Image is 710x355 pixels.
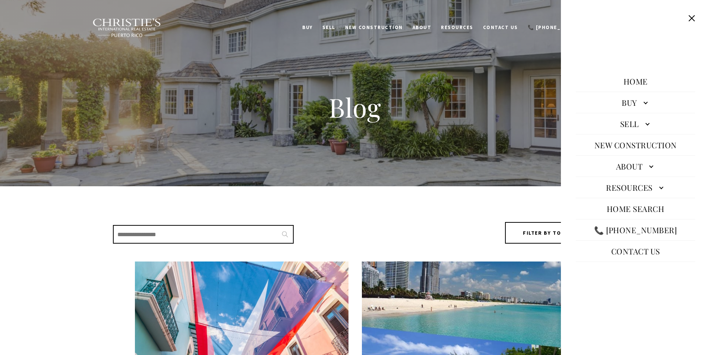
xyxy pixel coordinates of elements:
[297,20,318,35] a: BUY
[685,11,699,25] button: Close this option
[9,46,106,60] span: I agree to be contacted by [PERSON_NAME] International Real Estate PR via text, call & email. To ...
[8,24,108,29] div: Call or text [DATE], we are here to help!
[620,72,651,90] a: Home
[206,91,504,124] h1: Blog
[576,178,695,196] a: Resources
[8,17,108,22] div: Do you have questions?
[608,242,664,260] a: Contact Us
[576,115,695,133] a: Sell
[576,93,695,111] a: Buy
[31,35,93,42] span: [PHONE_NUMBER]
[576,157,695,175] a: About
[590,221,681,239] a: call 9393373000
[92,18,162,38] img: Christie's International Real Estate black text logo
[318,20,340,35] a: SELL
[505,222,597,244] button: Filter by topic
[603,200,668,218] a: Home Search
[408,20,436,35] a: About
[478,20,523,35] a: Contact Us
[345,24,403,31] span: New Construction
[483,24,518,31] span: Contact Us
[340,20,408,35] a: New Construction
[523,20,590,35] a: call 9393373000
[528,24,586,31] span: 📞 [PHONE_NUMBER]
[591,136,681,154] a: New Construction
[436,20,478,35] a: Resources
